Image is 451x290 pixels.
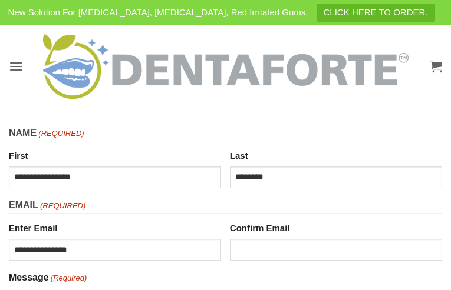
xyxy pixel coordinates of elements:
[43,34,409,99] img: DENTAFORTE™
[9,270,87,285] label: Message
[230,146,442,163] label: Last
[50,272,87,285] span: (Required)
[317,4,435,22] a: CLICK HERE TO ORDER.
[230,218,442,235] label: Confirm Email
[9,198,442,214] legend: Email
[39,200,85,212] span: (Required)
[38,128,84,140] span: (Required)
[430,54,442,79] a: View cart
[9,218,221,235] label: Enter Email
[9,146,221,163] label: First
[9,52,23,81] a: Menu
[9,125,442,141] legend: Name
